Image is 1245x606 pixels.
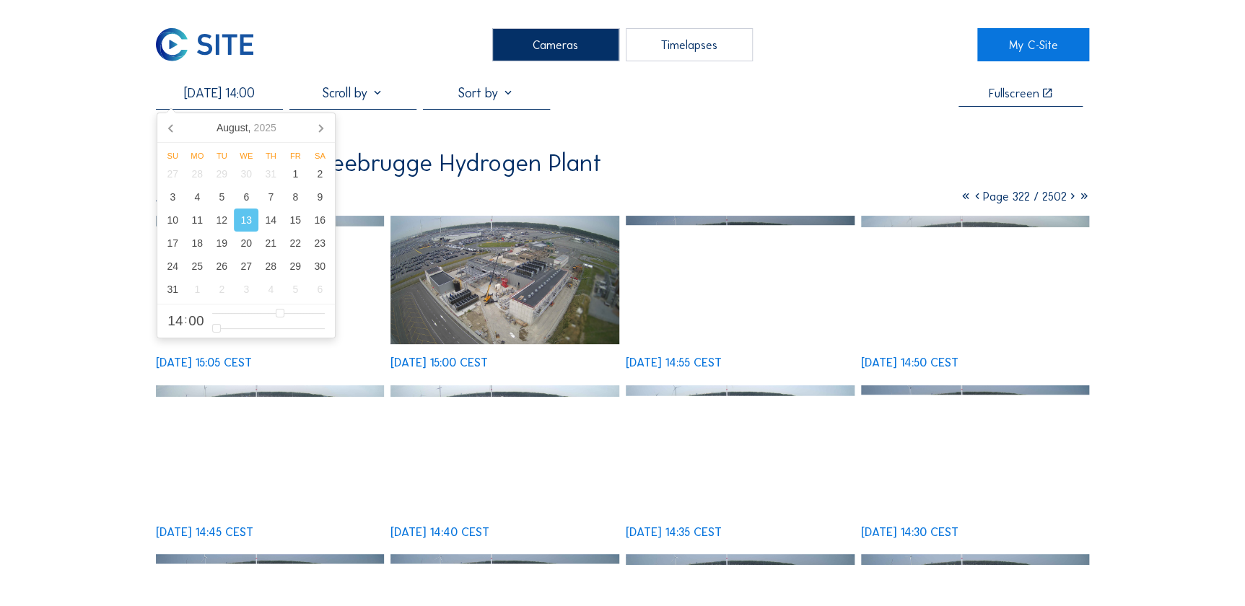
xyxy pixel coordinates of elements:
div: Virya Energy / Zeebrugge Hydrogen Plant [156,151,602,175]
div: [DATE] 15:05 CEST [156,356,252,368]
div: 9 [307,185,332,208]
div: 18 [185,232,209,255]
span: : [184,315,187,325]
div: 5 [283,278,307,301]
i: 2025 [254,122,276,133]
img: image_52543126 [626,216,855,344]
div: 4 [185,185,209,208]
div: 5 [209,185,234,208]
div: 3 [160,185,185,208]
div: 26 [209,255,234,278]
div: Sa [307,151,332,160]
img: image_52542731 [390,385,619,514]
div: 27 [234,255,258,278]
div: 3 [234,278,258,301]
img: image_52542859 [156,385,385,514]
div: [DATE] 14:55 CEST [626,356,722,368]
div: 29 [283,255,307,278]
div: 22 [283,232,307,255]
div: 30 [234,162,258,185]
div: Tu [209,151,234,160]
div: [DATE] 14:35 CEST [626,526,722,537]
div: 27 [160,162,185,185]
div: 13 [234,208,258,232]
div: 24 [160,255,185,278]
div: Timelapses [626,28,753,61]
div: [DATE] 14:30 CEST [861,526,958,537]
div: 23 [307,232,332,255]
div: We [234,151,258,160]
div: 11 [185,208,209,232]
div: 29 [209,162,234,185]
div: [DATE] 14:40 CEST [390,526,489,537]
div: 4 [258,278,283,301]
img: image_52542598 [626,385,855,514]
div: 28 [258,255,283,278]
img: image_52543293 [156,216,385,344]
div: 6 [307,278,332,301]
div: Fr [283,151,307,160]
div: 30 [307,255,332,278]
span: Page 322 / 2502 [982,189,1066,203]
div: 7 [258,185,283,208]
div: [DATE] 14:50 CEST [861,356,958,368]
img: image_52542467 [861,385,1090,514]
div: Th [258,151,283,160]
div: 21 [258,232,283,255]
div: 12 [209,208,234,232]
div: Camera 1 [156,186,284,203]
div: 10 [160,208,185,232]
div: 1 [283,162,307,185]
div: Fullscreen [988,87,1039,99]
div: 1 [185,278,209,301]
div: 6 [234,185,258,208]
div: 31 [258,162,283,185]
div: 28 [185,162,209,185]
div: 31 [160,278,185,301]
span: 14 [167,314,183,328]
img: image_52543288 [390,216,619,344]
div: 19 [209,232,234,255]
div: 20 [234,232,258,255]
div: Cameras [492,28,619,61]
div: Su [160,151,185,160]
div: 8 [283,185,307,208]
div: Mo [185,151,209,160]
div: August, [211,116,282,139]
a: C-SITE Logo [156,28,268,61]
div: 16 [307,208,332,232]
div: 17 [160,232,185,255]
div: 2 [307,162,332,185]
span: 00 [188,314,204,328]
div: [DATE] 15:00 CEST [390,356,488,368]
div: 25 [185,255,209,278]
img: image_52542991 [861,216,1090,344]
div: 2 [209,278,234,301]
a: My C-Site [977,28,1089,61]
div: 15 [283,208,307,232]
input: Search by date 󰅀 [156,85,283,101]
div: [DATE] 14:45 CEST [156,526,253,537]
div: 14 [258,208,283,232]
img: C-SITE Logo [156,28,253,61]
